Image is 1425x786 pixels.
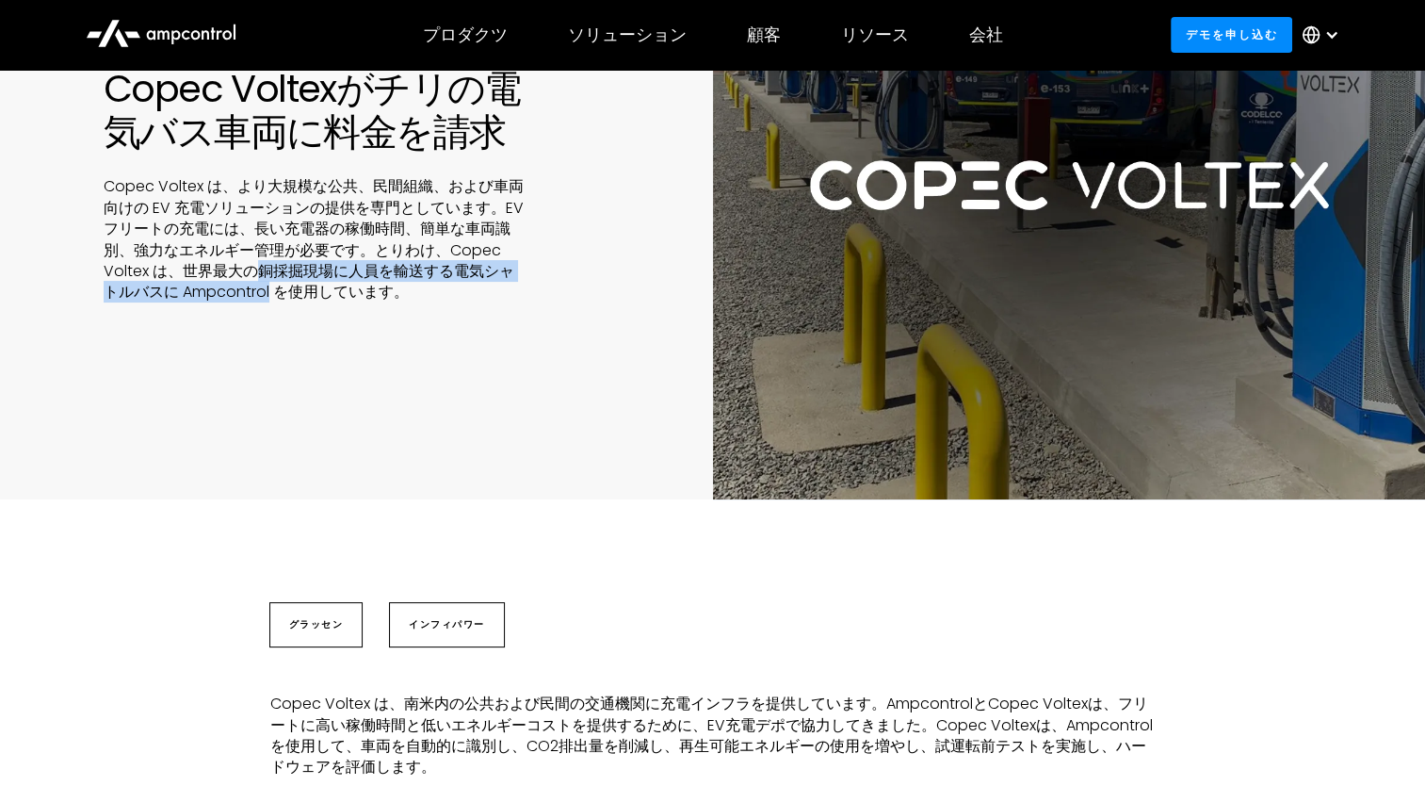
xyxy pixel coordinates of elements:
div: 会社 [969,25,1003,45]
div: インフィパワー [409,617,485,632]
a: デモを申し込む [1171,17,1292,52]
p: Copec Voltex は、より大規模な公共、民間組織、および車両向けの EV 充電ソリューションの提供を専門としています。EV フリートの充電には、長い充電器の稼働時間、簡単な車両識別、強力... [104,176,525,303]
p: Copec Voltex は、南米内の公共および民間の交通機関に充電インフラを提供しています。AmpcontrolとCopec Voltexは、フリートに高い稼働時間と低いエネルギーコストを提供... [270,694,1156,778]
div: 顧客 [747,25,781,45]
div: リソース [841,25,909,45]
div: グラッセン [289,617,344,632]
h1: Copec Voltexがチリの電気バス車両に料金を請求 [104,67,619,154]
div: ソリューション [568,25,687,45]
div: プロダクツ [423,25,508,45]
